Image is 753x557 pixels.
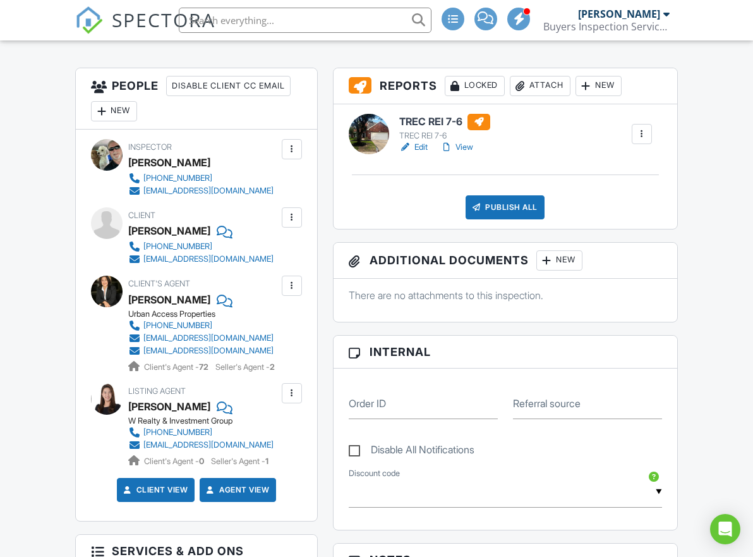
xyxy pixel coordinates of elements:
[128,211,155,220] span: Client
[513,396,581,410] label: Referral source
[128,345,274,357] a: [EMAIL_ADDRESS][DOMAIN_NAME]
[334,68,677,104] h3: Reports
[128,172,274,185] a: [PHONE_NUMBER]
[76,68,316,130] h3: People
[144,456,206,466] span: Client's Agent -
[536,250,582,271] div: New
[112,6,215,33] span: SPECTORA
[128,319,274,332] a: [PHONE_NUMBER]
[128,221,210,240] div: [PERSON_NAME]
[349,468,400,479] label: Discount code
[128,397,210,416] a: [PERSON_NAME]
[166,76,291,96] div: Disable Client CC Email
[128,290,210,309] a: [PERSON_NAME]
[440,141,473,154] a: View
[128,439,274,451] a: [EMAIL_ADDRESS][DOMAIN_NAME]
[143,333,274,343] div: [EMAIL_ADDRESS][DOMAIN_NAME]
[204,484,269,496] a: Agent View
[510,76,570,96] div: Attach
[265,456,268,466] strong: 1
[334,243,677,279] h3: Additional Documents
[199,362,208,372] strong: 72
[349,396,386,410] label: Order ID
[466,195,545,219] div: Publish All
[143,254,274,264] div: [EMAIL_ADDRESS][DOMAIN_NAME]
[179,8,431,33] input: Search everything...
[334,336,677,369] h3: Internal
[399,141,428,154] a: Edit
[445,76,505,96] div: Locked
[128,416,284,426] div: W Realty & Investment Group
[128,185,274,197] a: [EMAIL_ADDRESS][DOMAIN_NAME]
[75,6,103,34] img: The Best Home Inspection Software - Spectora
[128,309,284,319] div: Urban Access Properties
[143,440,274,450] div: [EMAIL_ADDRESS][DOMAIN_NAME]
[128,386,186,396] span: Listing Agent
[575,76,622,96] div: New
[128,253,274,266] a: [EMAIL_ADDRESS][DOMAIN_NAME]
[710,514,740,544] div: Open Intercom Messenger
[211,456,268,466] span: Seller's Agent -
[399,114,490,142] a: TREC REI 7-6 TREC REI 7-6
[349,288,662,302] p: There are no attachments to this inspection.
[128,426,274,439] a: [PHONE_NUMBER]
[144,362,210,372] span: Client's Agent -
[121,484,188,496] a: Client View
[578,8,660,20] div: [PERSON_NAME]
[143,242,212,252] div: [PHONE_NUMBER]
[143,186,274,196] div: [EMAIL_ADDRESS][DOMAIN_NAME]
[75,17,215,44] a: SPECTORA
[143,321,212,331] div: [PHONE_NUMBER]
[143,427,212,438] div: [PHONE_NUMBER]
[270,362,275,372] strong: 2
[128,240,274,253] a: [PHONE_NUMBER]
[399,114,490,130] h6: TREC REI 7-6
[128,142,172,152] span: Inspector
[128,153,210,172] div: [PERSON_NAME]
[143,346,274,356] div: [EMAIL_ADDRESS][DOMAIN_NAME]
[128,332,274,345] a: [EMAIL_ADDRESS][DOMAIN_NAME]
[128,279,190,288] span: Client's Agent
[91,101,137,121] div: New
[543,20,670,33] div: Buyers Inspection Services
[349,444,474,460] label: Disable All Notifications
[215,362,275,372] span: Seller's Agent -
[399,131,490,141] div: TREC REI 7-6
[199,456,204,466] strong: 0
[143,173,212,183] div: [PHONE_NUMBER]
